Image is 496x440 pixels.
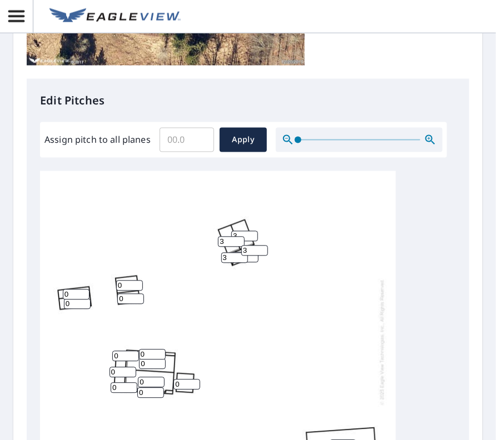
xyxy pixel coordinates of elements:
a: EV Logo [43,2,187,32]
p: Edit Pitches [40,92,456,109]
label: Assign pitch to all planes [44,133,151,147]
button: Apply [220,128,267,152]
span: Apply [229,133,258,147]
input: 00.0 [160,124,214,156]
img: EV Logo [49,8,181,25]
